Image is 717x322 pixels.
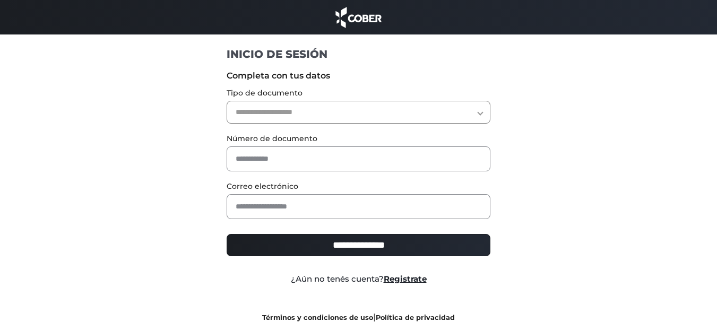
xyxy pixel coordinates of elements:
[333,5,385,29] img: cober_marca.png
[227,47,490,61] h1: INICIO DE SESIÓN
[384,274,427,284] a: Registrate
[227,88,490,99] label: Tipo de documento
[262,314,373,321] a: Términos y condiciones de uso
[227,69,490,82] label: Completa con tus datos
[227,133,490,144] label: Número de documento
[227,181,490,192] label: Correo electrónico
[376,314,455,321] a: Política de privacidad
[219,273,498,285] div: ¿Aún no tenés cuenta?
